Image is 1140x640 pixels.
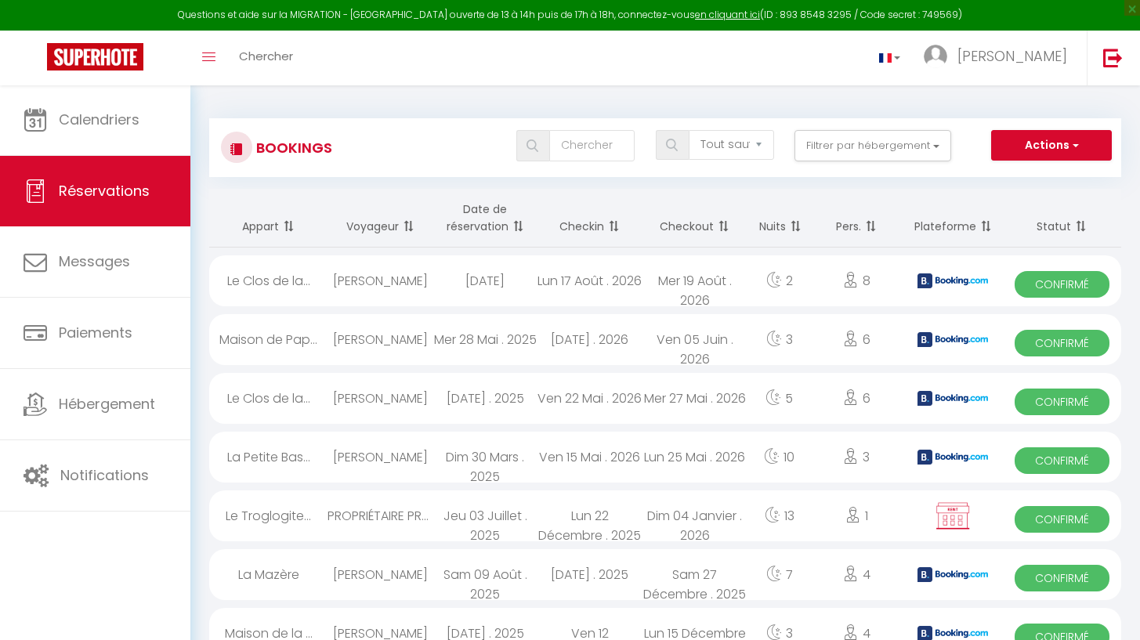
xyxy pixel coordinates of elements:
img: Super Booking [47,43,143,71]
th: Sort by booking date [432,189,537,248]
span: [PERSON_NAME] [957,46,1067,66]
h3: Bookings [252,130,332,165]
th: Sort by guest [328,189,432,248]
button: Actions [991,130,1112,161]
th: Sort by channel [903,189,1003,248]
span: Hébergement [59,394,155,414]
span: Réservations [59,181,150,201]
iframe: LiveChat chat widget [1074,574,1140,640]
span: Notifications [60,465,149,485]
a: en cliquant ici [695,8,760,21]
a: Chercher [227,31,305,85]
th: Sort by status [1003,189,1121,248]
th: Sort by rentals [209,189,328,248]
th: Sort by checkout [642,189,747,248]
th: Sort by nights [747,189,811,248]
span: Messages [59,251,130,271]
button: Filtrer par hébergement [794,130,951,161]
input: Chercher [549,130,635,161]
span: Paiements [59,323,132,342]
a: ... [PERSON_NAME] [912,31,1087,85]
th: Sort by checkin [537,189,642,248]
span: Calendriers [59,110,139,129]
img: ... [924,45,947,68]
th: Sort by people [811,189,902,248]
img: logout [1103,48,1123,67]
span: Chercher [239,48,293,64]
